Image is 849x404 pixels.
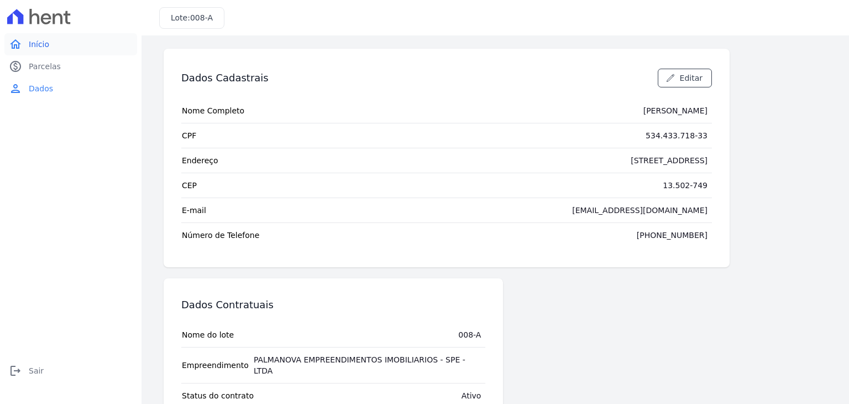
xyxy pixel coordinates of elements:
span: Endereço [182,155,218,166]
div: [STREET_ADDRESS] [631,155,707,166]
span: Início [29,39,49,50]
i: person [9,82,22,95]
span: E-mail [182,205,206,216]
div: PALMANOVA EMPREENDIMENTOS IMOBILIARIOS - SPE - LTDA [254,354,481,376]
span: Número de Telefone [182,230,259,241]
span: 008-A [190,13,213,22]
div: 008-A [458,329,481,340]
i: home [9,38,22,51]
i: paid [9,60,22,73]
span: CPF [182,130,196,141]
span: Dados [29,83,53,94]
div: [PERSON_NAME] [643,105,707,116]
span: Editar [680,72,703,84]
a: personDados [4,77,137,100]
i: logout [9,364,22,377]
div: 13.502-749 [663,180,707,191]
a: logoutSair [4,360,137,382]
h3: Dados Cadastrais [181,71,269,85]
span: Status do contrato [182,390,254,401]
span: Sair [29,365,44,376]
div: [EMAIL_ADDRESS][DOMAIN_NAME] [572,205,707,216]
div: 534.433.718-33 [646,130,707,141]
a: Editar [658,69,712,87]
span: Parcelas [29,61,61,72]
h3: Dados Contratuais [181,298,274,312]
span: Nome Completo [182,105,244,116]
span: CEP [182,180,197,191]
a: paidParcelas [4,55,137,77]
div: [PHONE_NUMBER] [637,230,707,241]
a: homeInício [4,33,137,55]
span: Nome do lote [182,329,234,340]
h3: Lote: [171,12,213,24]
div: Ativo [462,390,481,401]
span: Empreendimento [182,354,249,376]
